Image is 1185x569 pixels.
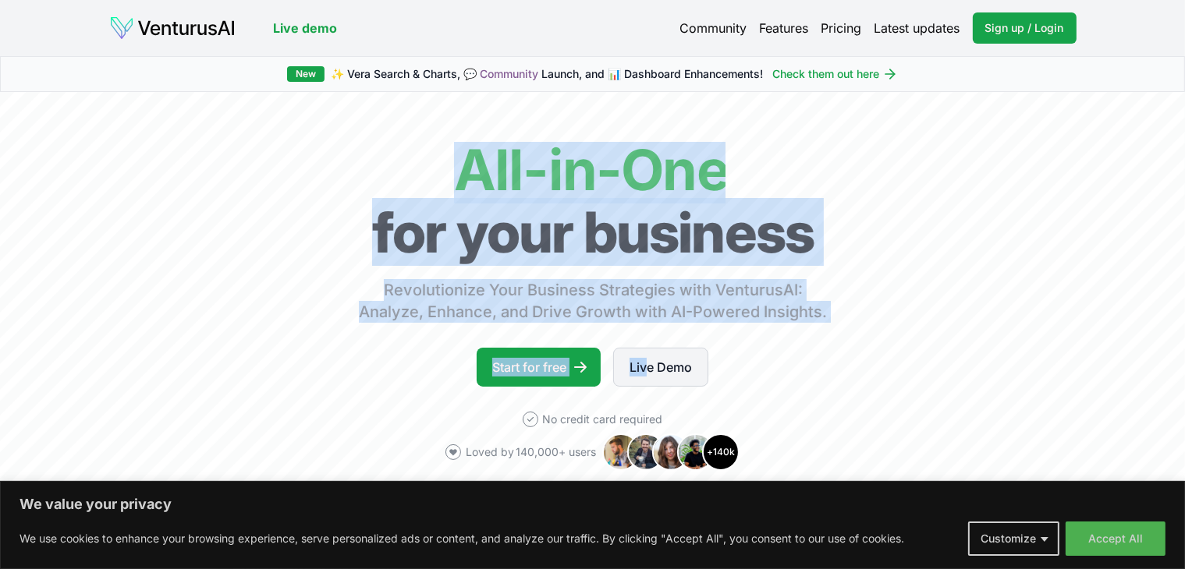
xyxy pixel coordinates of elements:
a: Start for free [477,348,601,387]
span: ✨ Vera Search & Charts, 💬 Launch, and 📊 Dashboard Enhancements! [331,66,763,82]
img: Avatar 2 [627,433,665,471]
a: Latest updates [875,19,960,37]
a: Check them out here [772,66,898,82]
img: Avatar 3 [652,433,690,471]
button: Accept All [1066,521,1165,556]
a: Sign up / Login [973,12,1077,44]
img: Avatar 1 [602,433,640,471]
span: Sign up / Login [985,20,1064,36]
a: Live Demo [613,348,708,387]
a: Pricing [821,19,862,37]
p: We value your privacy [20,495,1165,514]
img: logo [109,16,236,41]
a: Community [480,67,538,80]
p: We use cookies to enhance your browsing experience, serve personalized ads or content, and analyz... [20,529,904,548]
img: Avatar 4 [677,433,715,471]
button: Customize [968,521,1059,556]
div: New [287,66,325,82]
a: Live demo [273,19,337,37]
a: Features [760,19,809,37]
a: Community [680,19,747,37]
